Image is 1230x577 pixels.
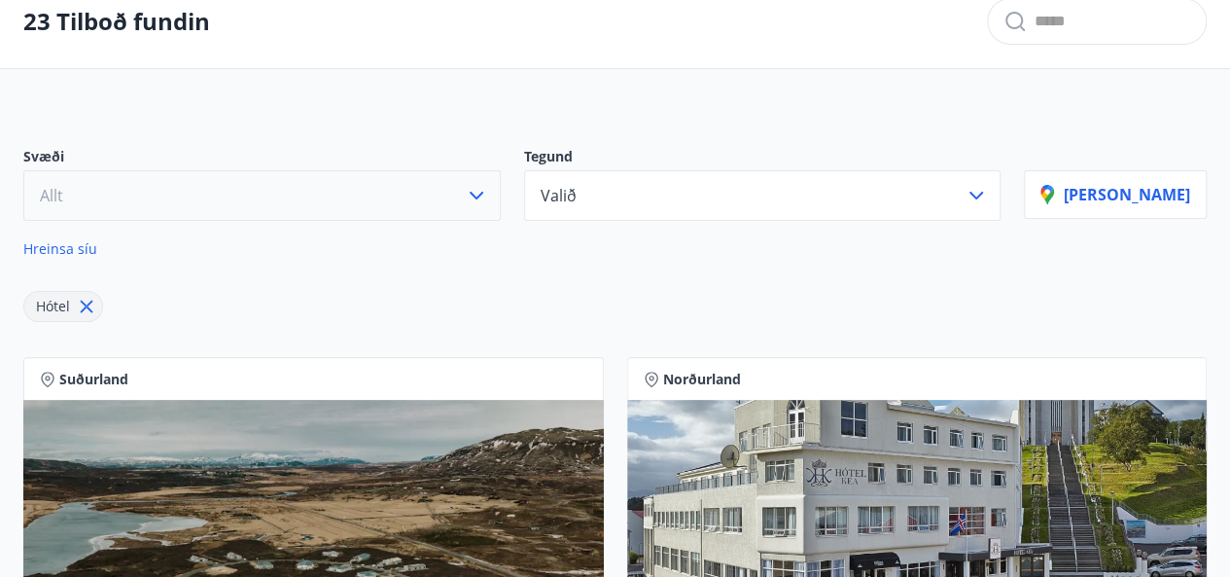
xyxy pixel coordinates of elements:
[663,370,741,389] span: Norðurland
[23,147,501,170] p: Svæði
[40,185,63,206] span: Allt
[23,5,210,38] p: 23 Tilboð fundin
[23,291,103,322] div: Hótel
[524,170,1002,221] button: Valið
[59,370,128,389] span: Suðurland
[524,147,1002,170] p: Tegund
[1024,170,1207,219] button: [PERSON_NAME]
[541,185,577,206] span: Valið
[36,297,70,315] span: Hótel
[23,239,97,258] span: Hreinsa síu
[23,170,501,221] button: Allt
[1040,184,1190,205] p: [PERSON_NAME]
